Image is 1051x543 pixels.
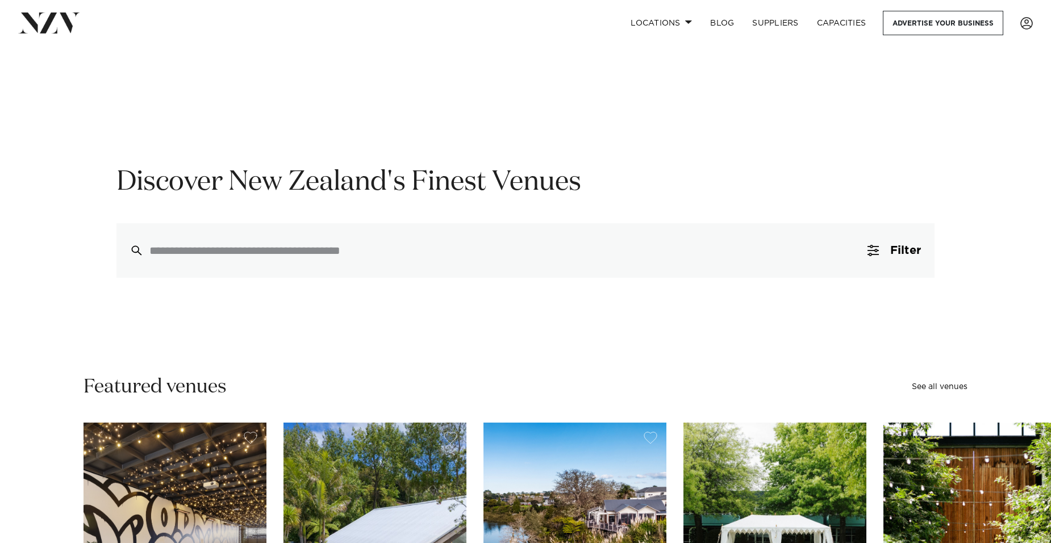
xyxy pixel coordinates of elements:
[18,12,80,33] img: nzv-logo.png
[701,11,743,35] a: BLOG
[84,374,227,400] h2: Featured venues
[743,11,807,35] a: SUPPLIERS
[116,165,935,201] h1: Discover New Zealand's Finest Venues
[890,245,921,256] span: Filter
[808,11,875,35] a: Capacities
[854,223,935,278] button: Filter
[622,11,701,35] a: Locations
[912,383,967,391] a: See all venues
[883,11,1003,35] a: Advertise your business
